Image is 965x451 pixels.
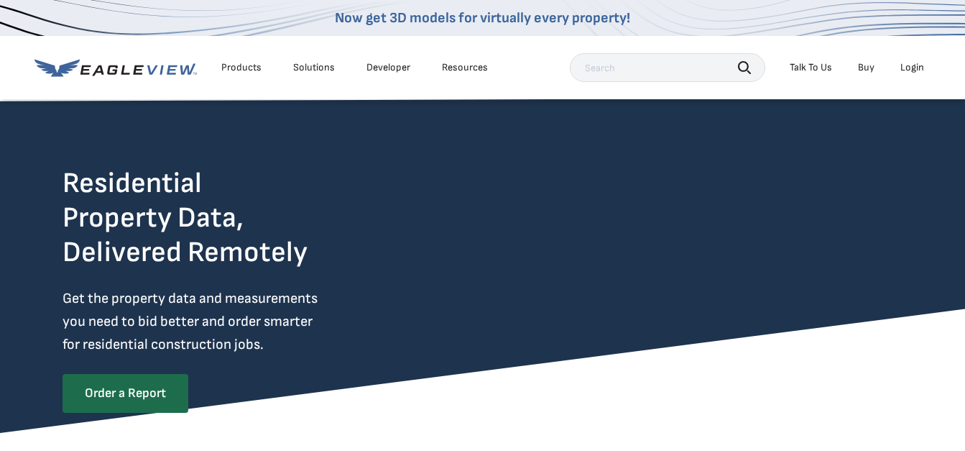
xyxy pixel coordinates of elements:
a: Developer [366,61,410,74]
p: Get the property data and measurements you need to bid better and order smarter for residential c... [63,287,377,356]
a: Order a Report [63,374,188,413]
h2: Residential Property Data, Delivered Remotely [63,166,308,270]
a: Buy [858,61,874,74]
div: Solutions [293,61,335,74]
div: Products [221,61,262,74]
div: Talk To Us [790,61,832,74]
div: Login [900,61,924,74]
a: Now get 3D models for virtually every property! [335,9,630,27]
div: Resources [442,61,488,74]
input: Search [570,53,765,82]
